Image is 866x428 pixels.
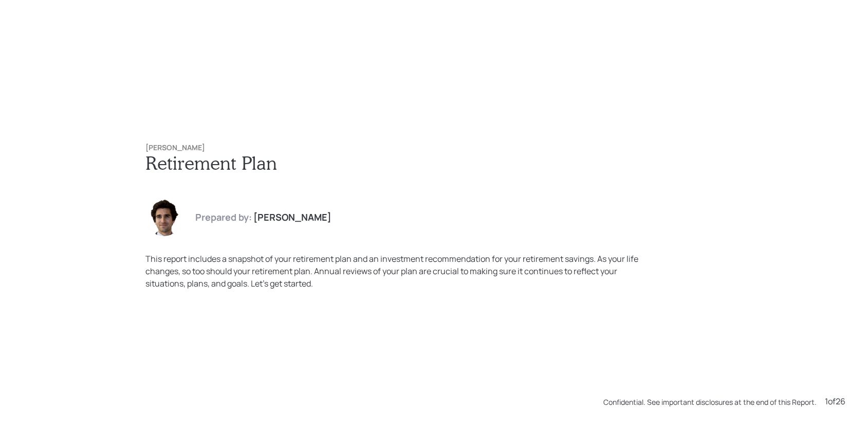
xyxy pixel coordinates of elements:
[825,395,845,407] div: 1 of 26
[195,212,252,223] h4: Prepared by:
[145,144,721,152] h6: [PERSON_NAME]
[603,397,817,407] div: Confidential. See important disclosures at the end of this Report.
[253,212,331,223] h4: [PERSON_NAME]
[145,152,721,174] h1: Retirement Plan
[145,199,182,236] img: harrison-schaefer-headshot-2.png
[145,253,655,290] div: This report includes a snapshot of your retirement plan and an investment recommendation for your...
